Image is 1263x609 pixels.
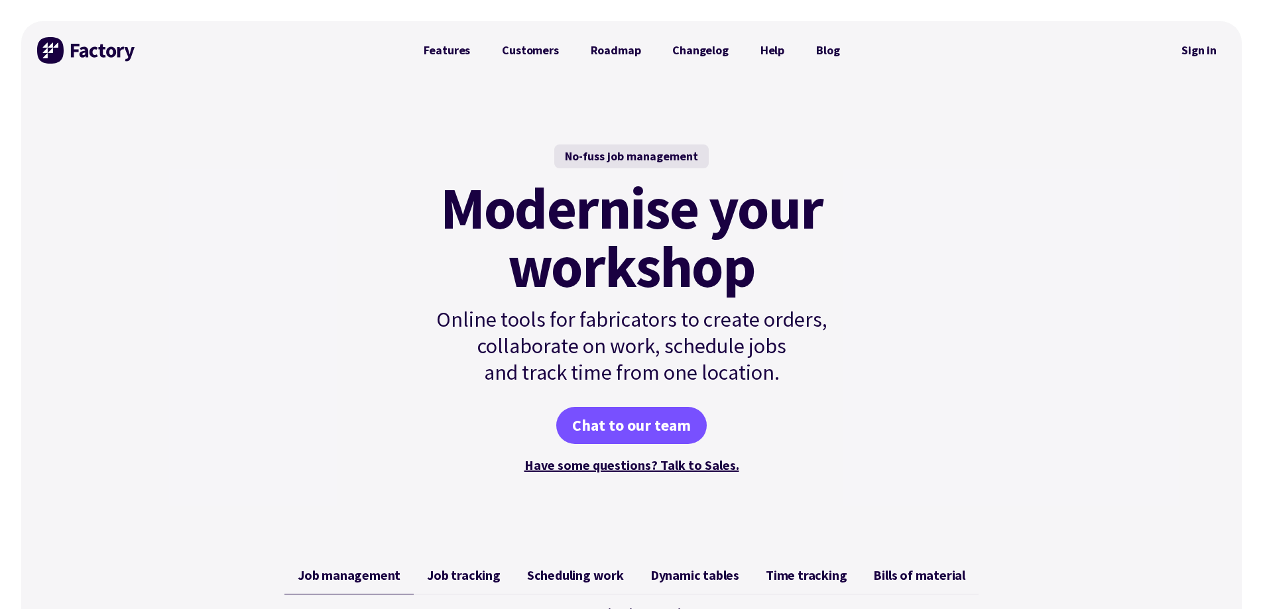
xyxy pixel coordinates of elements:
div: No-fuss job management [554,144,709,168]
span: Bills of material [873,567,965,583]
a: Have some questions? Talk to Sales. [524,457,739,473]
a: Help [745,37,800,64]
a: Changelog [656,37,744,64]
span: Scheduling work [527,567,624,583]
nav: Primary Navigation [408,37,856,64]
span: Dynamic tables [650,567,739,583]
a: Features [408,37,487,64]
a: Customers [486,37,574,64]
nav: Secondary Navigation [1172,35,1226,66]
span: Time tracking [766,567,847,583]
a: Blog [800,37,855,64]
span: Job management [298,567,400,583]
span: Job tracking [427,567,501,583]
p: Online tools for fabricators to create orders, collaborate on work, schedule jobs and track time ... [408,306,856,386]
img: Factory [37,37,137,64]
mark: Modernise your workshop [440,179,823,296]
a: Chat to our team [556,407,707,444]
a: Sign in [1172,35,1226,66]
a: Roadmap [575,37,657,64]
